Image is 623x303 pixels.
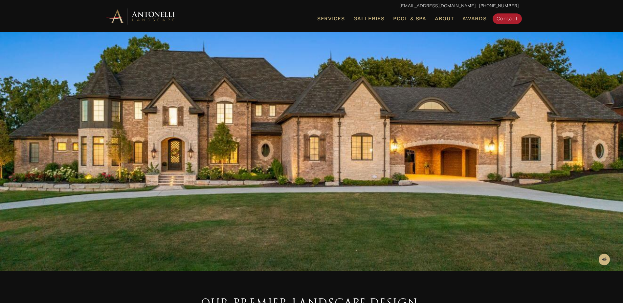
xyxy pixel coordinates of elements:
[315,14,347,23] a: Services
[493,13,522,24] a: Contact
[317,16,345,21] span: Services
[462,15,486,22] span: Awards
[400,3,476,8] a: [EMAIL_ADDRESS][DOMAIN_NAME]
[105,7,177,25] img: Antonelli Horizontal Logo
[393,15,426,22] span: Pool & Spa
[353,15,385,22] span: Galleries
[105,2,519,10] p: | [PHONE_NUMBER]
[390,14,429,23] a: Pool & Spa
[351,14,387,23] a: Galleries
[460,14,489,23] a: Awards
[432,14,457,23] a: About
[497,15,518,22] span: Contact
[435,16,454,21] span: About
